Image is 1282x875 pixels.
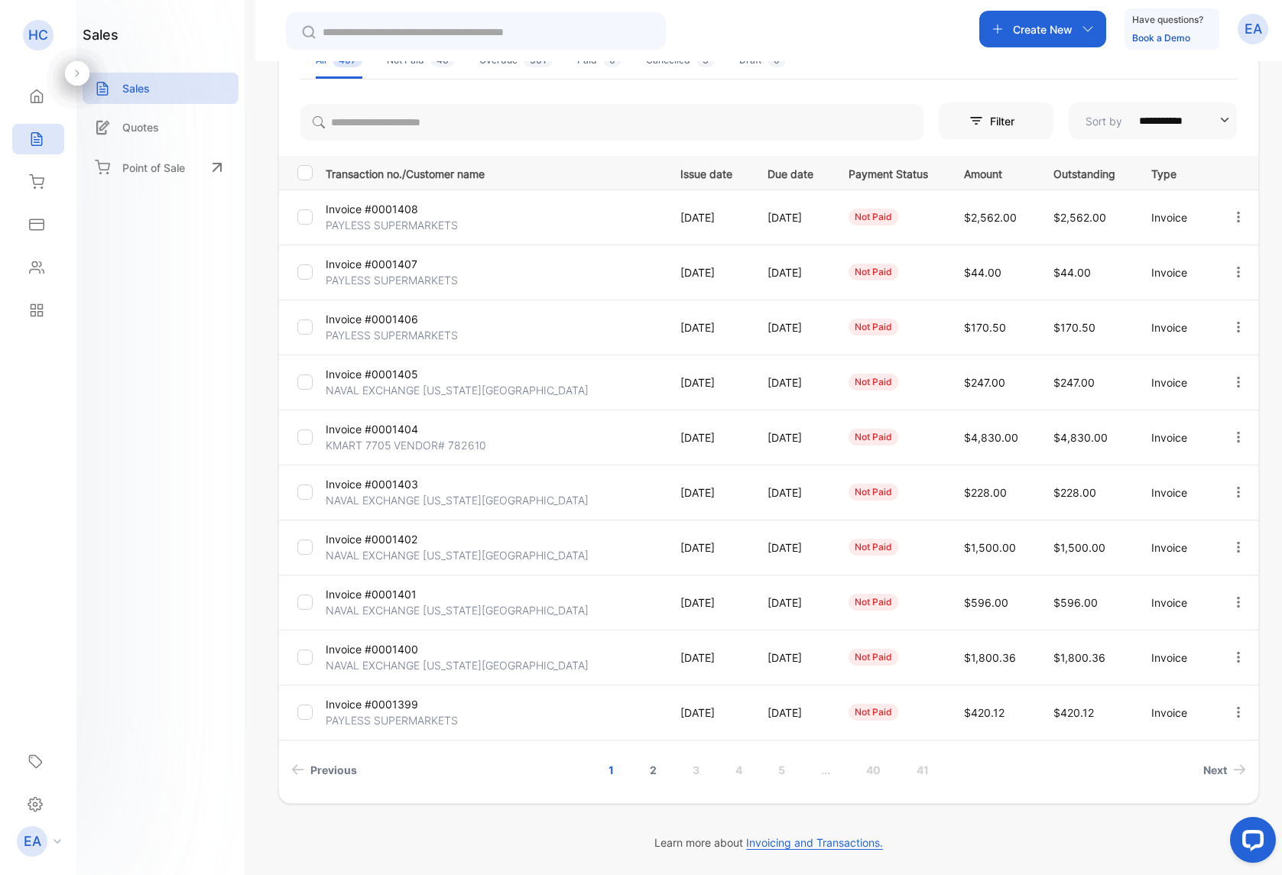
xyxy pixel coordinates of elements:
p: Sort by [1086,113,1122,129]
span: Invoicing and Transactions. [746,836,883,850]
a: Page 2 [631,756,675,784]
p: Invoice #0001406 [326,311,437,327]
p: PAYLESS SUPERMARKETS [326,712,458,728]
p: Invoice [1151,540,1200,556]
div: not paid [849,704,898,721]
p: Payment Status [849,163,933,182]
div: not paid [849,539,898,556]
button: Sort by [1069,102,1237,139]
p: Type [1151,163,1200,182]
p: Invoice [1151,374,1200,391]
p: [DATE] [680,374,736,391]
p: Invoice [1151,705,1200,721]
p: [DATE] [680,429,736,446]
span: $2,562.00 [964,211,1017,224]
p: Amount [964,163,1022,182]
p: Invoice #0001404 [326,421,437,437]
a: Page 5 [760,756,803,784]
p: NAVAL EXCHANGE [US_STATE][GEOGRAPHIC_DATA] [326,602,589,618]
span: $420.12 [964,706,1005,719]
h1: sales [83,24,118,45]
p: [DATE] [680,484,736,501]
a: Page 4 [717,756,761,784]
p: Have questions? [1132,12,1203,28]
ul: Pagination [279,756,1258,784]
p: [DATE] [768,595,816,611]
p: Quotes [122,119,159,135]
p: Invoice [1151,319,1200,335]
span: $596.00 [964,596,1008,609]
p: PAYLESS SUPERMARKETS [326,217,458,233]
p: [DATE] [768,705,816,721]
p: [DATE] [680,319,736,335]
p: Invoice #0001405 [326,366,437,382]
p: [DATE] [768,650,816,666]
div: not paid [849,264,898,280]
a: Jump forward [803,756,849,784]
a: Point of Sale [83,151,239,184]
p: [DATE] [680,705,736,721]
p: [DATE] [768,209,816,225]
a: Page 1 is your current page [590,756,632,784]
p: Invoice [1151,484,1200,501]
div: not paid [849,319,898,335]
a: Page 41 [898,756,947,784]
p: [DATE] [680,264,736,280]
span: $1,800.36 [1053,651,1105,664]
p: Invoice #0001399 [326,696,437,712]
p: [DATE] [768,319,816,335]
p: Invoice [1151,429,1200,446]
span: $228.00 [964,486,1007,499]
p: Sales [122,80,150,96]
p: Invoice [1151,264,1200,280]
p: [DATE] [768,429,816,446]
div: not paid [849,594,898,611]
p: [DATE] [680,650,736,666]
a: Previous page [285,756,363,784]
span: $44.00 [964,266,1001,279]
span: $247.00 [964,376,1005,389]
p: Invoice #0001402 [326,531,437,547]
div: not paid [849,484,898,501]
p: Invoice #0001401 [326,586,437,602]
p: [DATE] [680,209,736,225]
span: $170.50 [964,321,1006,334]
button: EA [1238,11,1268,47]
div: not paid [849,429,898,446]
div: not paid [849,649,898,666]
div: not paid [849,374,898,391]
p: PAYLESS SUPERMARKETS [326,272,458,288]
p: Issue date [680,163,736,182]
p: [DATE] [768,484,816,501]
p: Invoice #0001400 [326,641,437,657]
p: NAVAL EXCHANGE [US_STATE][GEOGRAPHIC_DATA] [326,382,589,398]
p: [DATE] [680,595,736,611]
p: NAVAL EXCHANGE [US_STATE][GEOGRAPHIC_DATA] [326,547,589,563]
button: Create New [979,11,1106,47]
p: PAYLESS SUPERMARKETS [326,327,458,343]
p: Learn more about [278,834,1259,851]
p: Due date [768,163,816,182]
a: Page 40 [848,756,899,784]
p: Create New [1013,21,1073,37]
p: Point of Sale [122,160,185,176]
span: $4,830.00 [964,431,1018,444]
span: $1,800.36 [964,651,1016,664]
iframe: LiveChat chat widget [1218,811,1282,875]
p: [DATE] [768,374,816,391]
a: Page 3 [674,756,718,784]
span: $1,500.00 [964,541,1016,554]
p: [DATE] [680,540,736,556]
p: Invoice #0001403 [326,476,437,492]
span: $247.00 [1053,376,1095,389]
p: NAVAL EXCHANGE [US_STATE][GEOGRAPHIC_DATA] [326,657,589,673]
p: Invoice [1151,209,1200,225]
span: Previous [310,762,357,778]
p: Invoice [1151,650,1200,666]
span: $44.00 [1053,266,1091,279]
span: $596.00 [1053,596,1098,609]
span: $420.12 [1053,706,1094,719]
p: Invoice #0001407 [326,256,437,272]
p: EA [1245,19,1262,39]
